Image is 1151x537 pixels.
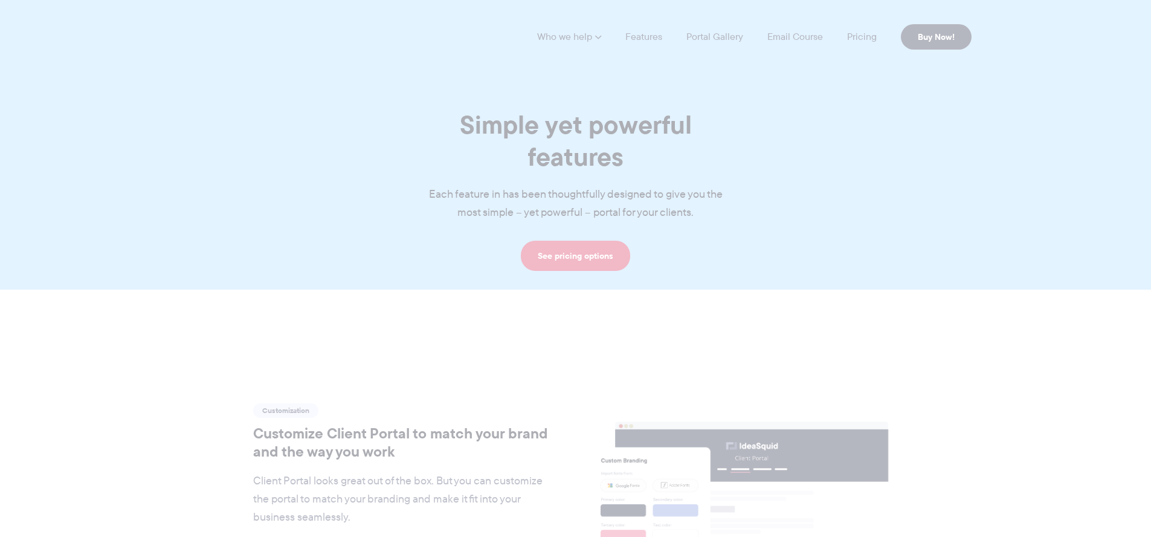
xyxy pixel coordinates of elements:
p: Each feature in has been thoughtfully designed to give you the most simple – yet powerful – porta... [410,186,742,222]
h2: Customize Client Portal to match your brand and the way you work [253,425,558,461]
h1: Simple yet powerful features [410,109,742,173]
a: Portal Gallery [686,32,743,42]
a: Pricing [847,32,877,42]
span: Customization [253,403,318,418]
a: Email Course [767,32,823,42]
a: Features [625,32,662,42]
p: Client Portal looks great out of the box. But you can customize the portal to match your branding... [253,472,558,527]
a: Who we help [537,32,601,42]
a: Buy Now! [901,24,972,50]
a: See pricing options [521,241,630,271]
